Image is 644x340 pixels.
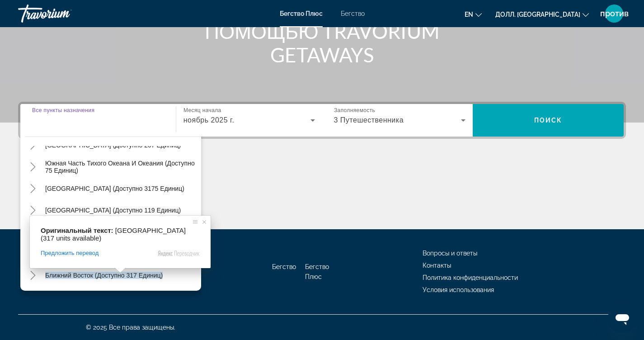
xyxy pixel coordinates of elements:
button: Переключить на Южную Америку (доступно 3175 единиц) [25,181,41,197]
button: [GEOGRAPHIC_DATA] (доступно 119 единиц) [41,202,185,218]
ya-tr-span: [GEOGRAPHIC_DATA] (доступно 119 единиц) [45,207,181,214]
span: Предложить перевод [41,249,99,257]
button: [GEOGRAPHIC_DATA] (доступно 3175 единиц) [41,180,189,197]
button: Пользовательское меню [602,4,626,23]
button: Переключить на Южную часть Тихого океана и Океанию (доступно 75 единиц) [25,159,41,175]
button: Ближний Восток (доступно 317 единиц) [25,268,41,283]
button: Переключить на Азию (доступно 1873 единицы) [25,224,41,240]
iframe: Кнопка запуска окна обмена сообщениями [608,304,637,333]
a: Бегство Плюс [305,263,329,280]
button: Изменить валюту [495,8,589,21]
ya-tr-span: Поиск [534,117,563,124]
ya-tr-span: Долл. [GEOGRAPHIC_DATA] [495,11,580,18]
ya-tr-span: [GEOGRAPHIC_DATA] (доступно 3175 единиц) [45,185,184,192]
a: Бегство [341,10,365,17]
button: Переключить на Африку (доступно 108 единиц) [25,246,41,262]
button: Центральная Америка (доступно 119 единиц) [25,203,41,218]
button: Изменить язык [465,8,482,21]
ya-tr-span: против [600,9,629,18]
button: Южная часть Тихого океана и Океания (доступно 75 единиц) [41,159,201,175]
a: Контакты [423,262,451,269]
button: Ближний Восток (доступно 317 единиц) [41,267,167,283]
ya-tr-span: Ближний Восток (доступно 317 единиц) [45,272,163,279]
ya-tr-span: Месяц начала [183,108,221,113]
a: Травориум [18,2,108,25]
div: Виджет поиска [20,104,624,137]
ya-tr-span: Все пункты назначения [32,107,94,113]
a: Условия использования [423,286,494,293]
ya-tr-span: © 2025 Все права защищены. [86,324,175,331]
a: Политика конфиденциальности [423,274,518,281]
a: Бегство Плюс [280,10,323,17]
a: Бегство [272,263,296,270]
a: Вопросы и ответы [423,250,477,257]
ya-tr-span: Заполняемость [334,108,375,113]
button: [GEOGRAPHIC_DATA] (доступно 207 единиц) [41,137,185,153]
span: [GEOGRAPHIC_DATA] (317 units available) [41,227,188,242]
button: Переключить на Австралию (доступно 207 единиц) [25,137,41,153]
ya-tr-span: Южная часть Тихого океана и Океания (доступно 75 единиц) [45,160,195,174]
span: Оригинальный текст: [41,227,113,234]
button: Поиск [473,104,624,137]
ya-tr-span: en [465,11,473,18]
ya-tr-span: ноябрь 2025 г. [183,116,235,124]
ya-tr-span: 3 Путешественника [334,116,404,124]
